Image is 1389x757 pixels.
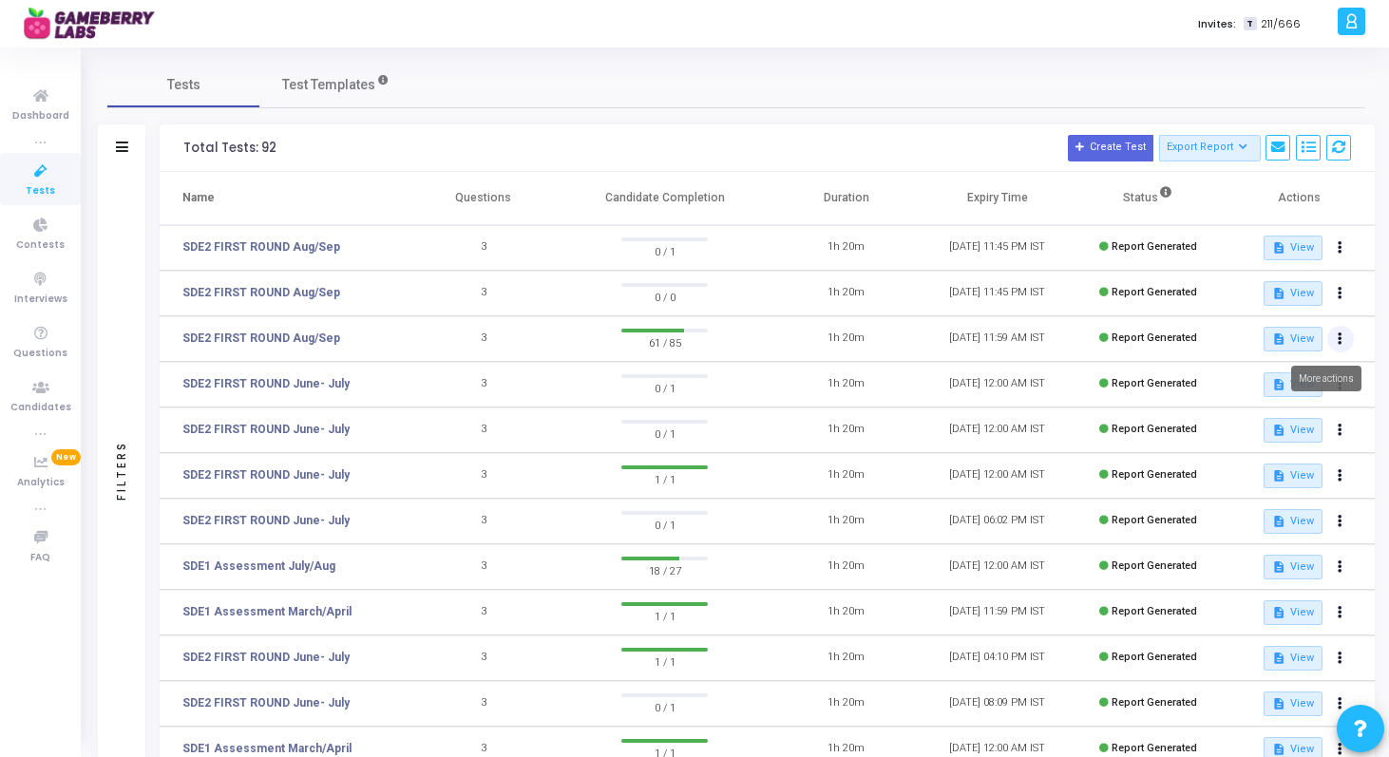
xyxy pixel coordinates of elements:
[922,499,1073,544] td: [DATE] 06:02 PM IST
[408,590,559,635] td: 3
[621,241,708,260] span: 0 / 1
[771,681,922,727] td: 1h 20m
[408,681,559,727] td: 3
[182,603,352,620] a: SDE1 Assessment March/April
[182,694,350,711] a: SDE2 FIRST ROUND June- July
[1272,287,1285,300] mat-icon: description
[1272,332,1285,346] mat-icon: description
[771,407,922,453] td: 1h 20m
[1272,241,1285,255] mat-icon: description
[51,449,81,465] span: New
[621,332,708,351] span: 61 / 85
[1272,515,1285,528] mat-icon: description
[408,271,559,316] td: 3
[1198,16,1236,32] label: Invites:
[113,366,130,575] div: Filters
[26,183,55,199] span: Tests
[182,375,350,392] a: SDE2 FIRST ROUND June- July
[182,238,340,255] a: SDE2 FIRST ROUND Aug/Sep
[1264,555,1322,579] button: View
[1264,509,1322,534] button: View
[771,453,922,499] td: 1h 20m
[922,225,1073,271] td: [DATE] 11:45 PM IST
[182,284,340,301] a: SDE2 FIRST ROUND Aug/Sep
[1159,135,1261,161] button: Export Report
[167,75,200,95] span: Tests
[1272,424,1285,437] mat-icon: description
[408,635,559,681] td: 3
[16,237,65,254] span: Contests
[922,681,1073,727] td: [DATE] 08:09 PM IST
[922,172,1073,225] th: Expiry Time
[408,362,559,407] td: 3
[771,499,922,544] td: 1h 20m
[1264,691,1322,716] button: View
[24,5,166,43] img: logo
[1272,697,1285,710] mat-icon: description
[1112,468,1197,481] span: Report Generated
[922,271,1073,316] td: [DATE] 11:45 PM IST
[1112,514,1197,526] span: Report Generated
[922,590,1073,635] td: [DATE] 11:59 PM IST
[621,560,708,579] span: 18 / 27
[1224,172,1375,225] th: Actions
[1112,559,1197,572] span: Report Generated
[621,697,708,716] span: 0 / 1
[621,652,708,671] span: 1 / 1
[621,469,708,488] span: 1 / 1
[182,558,335,575] a: SDE1 Assessment July/Aug
[771,172,922,225] th: Duration
[30,550,50,566] span: FAQ
[1264,646,1322,671] button: View
[14,292,67,308] span: Interviews
[1264,418,1322,443] button: View
[408,499,559,544] td: 3
[922,544,1073,590] td: [DATE] 12:00 AM IST
[408,316,559,362] td: 3
[12,108,69,124] span: Dashboard
[621,287,708,306] span: 0 / 0
[182,421,350,438] a: SDE2 FIRST ROUND June- July
[1272,652,1285,665] mat-icon: description
[1244,17,1256,31] span: T
[1112,377,1197,389] span: Report Generated
[1272,743,1285,756] mat-icon: description
[408,407,559,453] td: 3
[1272,378,1285,391] mat-icon: description
[408,544,559,590] td: 3
[771,225,922,271] td: 1h 20m
[922,453,1073,499] td: [DATE] 12:00 AM IST
[1112,423,1197,435] span: Report Generated
[1272,560,1285,574] mat-icon: description
[1264,464,1322,488] button: View
[1112,651,1197,663] span: Report Generated
[1112,240,1197,253] span: Report Generated
[10,400,71,416] span: Candidates
[183,141,276,156] div: Total Tests: 92
[408,172,559,225] th: Questions
[1112,331,1197,344] span: Report Generated
[1264,281,1322,306] button: View
[13,346,67,362] span: Questions
[1112,696,1197,709] span: Report Generated
[182,649,350,666] a: SDE2 FIRST ROUND June- July
[1272,606,1285,619] mat-icon: description
[182,466,350,483] a: SDE2 FIRST ROUND June- July
[621,424,708,443] span: 0 / 1
[771,316,922,362] td: 1h 20m
[1272,469,1285,483] mat-icon: description
[1264,327,1322,351] button: View
[922,316,1073,362] td: [DATE] 11:59 AM IST
[922,635,1073,681] td: [DATE] 04:10 PM IST
[182,740,352,757] a: SDE1 Assessment March/April
[1261,16,1301,32] span: 211/666
[408,225,559,271] td: 3
[408,453,559,499] td: 3
[771,362,922,407] td: 1h 20m
[1264,372,1322,397] button: View
[1264,600,1322,625] button: View
[621,515,708,534] span: 0 / 1
[771,271,922,316] td: 1h 20m
[1112,286,1197,298] span: Report Generated
[182,330,340,347] a: SDE2 FIRST ROUND Aug/Sep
